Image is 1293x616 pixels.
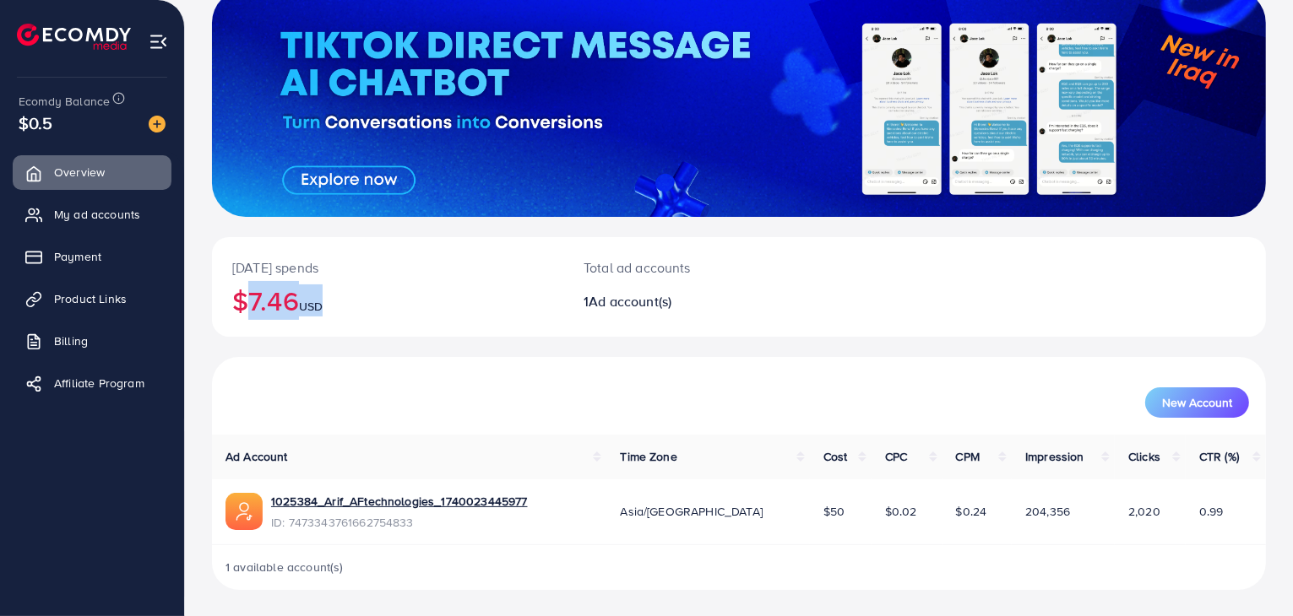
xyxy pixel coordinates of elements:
span: ID: 7473343761662754833 [271,514,528,531]
a: 1025384_Arif_AFtechnologies_1740023445977 [271,493,528,510]
span: $0.24 [956,503,987,520]
span: 1 available account(s) [225,559,344,575]
span: $0.5 [19,111,53,135]
span: CTR (%) [1199,448,1239,465]
span: Product Links [54,290,127,307]
span: Impression [1025,448,1084,465]
img: ic-ads-acc.e4c84228.svg [225,493,263,530]
span: Ad Account [225,448,288,465]
span: Billing [54,332,88,349]
a: Billing [13,324,171,358]
span: Clicks [1128,448,1160,465]
span: Cost [823,448,848,465]
span: Ecomdy Balance [19,93,110,110]
h2: $7.46 [232,284,543,316]
a: Affiliate Program [13,366,171,400]
iframe: Chat [1221,540,1280,603]
span: $50 [823,503,845,520]
span: Affiliate Program [54,375,144,392]
a: Payment [13,240,171,273]
span: Overview [54,164,105,181]
img: logo [17,24,131,50]
img: menu [149,32,168,51]
a: Product Links [13,282,171,316]
span: 204,356 [1025,503,1070,520]
button: New Account [1145,387,1249,418]
h2: 1 [584,294,807,310]
span: $0.02 [885,503,917,520]
span: Time Zone [620,448,676,465]
span: 2,020 [1128,503,1160,520]
p: Total ad accounts [584,257,807,278]
a: Overview [13,155,171,189]
p: [DATE] spends [232,257,543,278]
span: 0.99 [1199,503,1224,520]
span: Asia/[GEOGRAPHIC_DATA] [620,503,763,520]
span: My ad accounts [54,206,140,223]
span: Payment [54,248,101,265]
span: USD [299,298,323,315]
span: New Account [1162,397,1232,408]
span: CPC [885,448,907,465]
img: image [149,116,166,132]
span: CPM [956,448,980,465]
span: Ad account(s) [589,292,671,311]
a: My ad accounts [13,197,171,231]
